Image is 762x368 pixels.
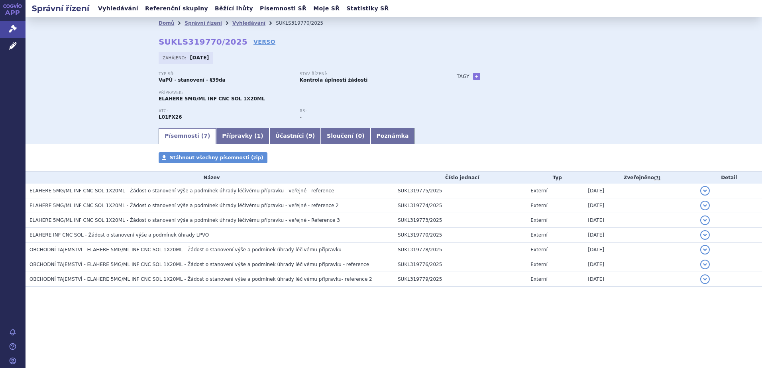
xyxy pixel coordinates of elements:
[29,188,334,194] span: ELAHERE 5MG/ML INF CNC SOL 1X20ML - Žádost o stanovení výše a podmínek úhrady léčivému přípravku ...
[584,213,696,228] td: [DATE]
[143,3,210,14] a: Referenční skupiny
[344,3,391,14] a: Statistiky SŘ
[700,230,710,240] button: detail
[216,128,269,144] a: Přípravky (1)
[584,184,696,198] td: [DATE]
[29,203,339,208] span: ELAHERE 5MG/ML INF CNC SOL 1X20ML - Žádost o stanovení výše a podmínek úhrady léčivému přípravku ...
[358,133,362,139] span: 0
[29,262,369,267] span: OBCHODNÍ TAJEMSTVÍ - ELAHERE 5MG/ML INF CNC SOL 1X20ML - Žádost o stanovení výše a podmínek úhrad...
[159,128,216,144] a: Písemnosti (7)
[26,3,96,14] h2: Správní řízení
[253,38,275,46] a: VERSO
[584,228,696,243] td: [DATE]
[257,133,261,139] span: 1
[700,260,710,269] button: detail
[300,77,367,83] strong: Kontrola úplnosti žádosti
[159,72,292,76] p: Typ SŘ:
[269,128,321,144] a: Účastníci (9)
[26,172,394,184] th: Název
[394,257,526,272] td: SUKL319776/2025
[530,276,547,282] span: Externí
[300,109,433,114] p: RS:
[654,175,660,181] abbr: (?)
[96,3,141,14] a: Vyhledávání
[276,17,334,29] li: SUKLS319770/2025
[159,114,182,120] strong: MIRVETUXIMAB SORAVTANSIN
[473,73,480,80] a: +
[159,77,226,83] strong: VaPÚ - stanovení - §39da
[159,90,441,95] p: Přípravek:
[190,55,209,61] strong: [DATE]
[170,155,263,161] span: Stáhnout všechny písemnosti (zip)
[321,128,370,144] a: Sloučení (0)
[584,243,696,257] td: [DATE]
[394,272,526,287] td: SUKL319779/2025
[394,198,526,213] td: SUKL319774/2025
[394,243,526,257] td: SUKL319778/2025
[584,172,696,184] th: Zveřejněno
[29,247,342,253] span: OBCHODNÍ TAJEMSTVÍ - ELAHERE 5MG/ML INF CNC SOL 1X20ML - Žádost o stanovení výše a podmínek úhrad...
[232,20,265,26] a: Vyhledávání
[257,3,309,14] a: Písemnosti SŘ
[159,20,174,26] a: Domů
[584,198,696,213] td: [DATE]
[29,232,209,238] span: ELAHERE INF CNC SOL - Žádost o stanovení výše a podmínek úhrady LPVO
[696,172,762,184] th: Detail
[185,20,222,26] a: Správní řízení
[394,184,526,198] td: SUKL319775/2025
[212,3,255,14] a: Běžící lhůty
[311,3,342,14] a: Moje SŘ
[700,245,710,254] button: detail
[308,133,312,139] span: 9
[394,172,526,184] th: Číslo jednací
[300,114,302,120] strong: -
[584,272,696,287] td: [DATE]
[371,128,415,144] a: Poznámka
[300,72,433,76] p: Stav řízení:
[530,217,547,223] span: Externí
[29,276,372,282] span: OBCHODNÍ TAJEMSTVÍ - ELAHERE 5MG/ML INF CNC SOL 1X20ML - Žádost o stanovení výše a podmínek úhrad...
[530,262,547,267] span: Externí
[530,203,547,208] span: Externí
[700,186,710,196] button: detail
[159,96,265,102] span: ELAHERE 5MG/ML INF CNC SOL 1X20ML
[530,232,547,238] span: Externí
[526,172,584,184] th: Typ
[457,72,469,81] h3: Tagy
[394,213,526,228] td: SUKL319773/2025
[394,228,526,243] td: SUKL319770/2025
[29,217,340,223] span: ELAHERE 5MG/ML INF CNC SOL 1X20ML - Žádost o stanovení výše a podmínek úhrady léčivému přípravku ...
[204,133,208,139] span: 7
[700,215,710,225] button: detail
[159,152,267,163] a: Stáhnout všechny písemnosti (zip)
[163,55,188,61] span: Zahájeno:
[159,109,292,114] p: ATC:
[530,247,547,253] span: Externí
[700,274,710,284] button: detail
[159,37,247,47] strong: SUKLS319770/2025
[530,188,547,194] span: Externí
[700,201,710,210] button: detail
[584,257,696,272] td: [DATE]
